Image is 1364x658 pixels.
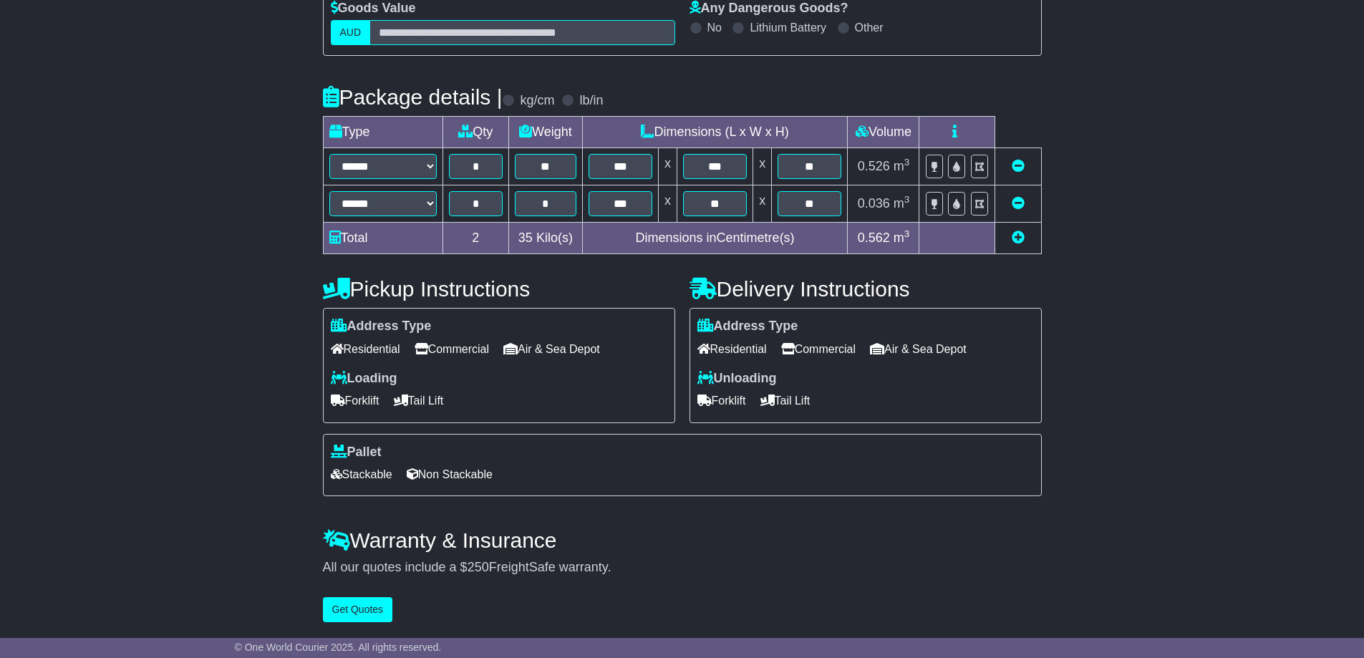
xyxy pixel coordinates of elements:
td: Total [323,223,442,254]
label: Loading [331,371,397,387]
td: Kilo(s) [509,223,583,254]
label: lb/in [579,93,603,109]
span: 250 [468,560,489,574]
h4: Delivery Instructions [690,277,1042,301]
label: Pallet [331,445,382,460]
span: 35 [518,231,533,245]
a: Remove this item [1012,196,1025,211]
label: Unloading [697,371,777,387]
button: Get Quotes [323,597,393,622]
span: Residential [697,338,767,360]
td: x [753,185,772,223]
a: Remove this item [1012,159,1025,173]
h4: Pickup Instructions [323,277,675,301]
sup: 3 [904,228,910,239]
td: 2 [442,223,509,254]
span: Residential [331,338,400,360]
span: Commercial [781,338,856,360]
h4: Warranty & Insurance [323,528,1042,552]
sup: 3 [904,157,910,168]
td: Dimensions (L x W x H) [582,117,848,148]
span: © One World Courier 2025. All rights reserved. [235,642,442,653]
td: x [658,185,677,223]
span: m [894,231,910,245]
span: Tail Lift [760,390,811,412]
span: Air & Sea Depot [870,338,967,360]
span: m [894,159,910,173]
div: All our quotes include a $ FreightSafe warranty. [323,560,1042,576]
span: Forklift [697,390,746,412]
span: 0.526 [858,159,890,173]
td: Qty [442,117,509,148]
h4: Package details | [323,85,503,109]
span: Forklift [331,390,379,412]
label: Any Dangerous Goods? [690,1,848,16]
span: 0.036 [858,196,890,211]
span: 0.562 [858,231,890,245]
td: Weight [509,117,583,148]
span: Commercial [415,338,489,360]
span: Stackable [331,463,392,485]
label: No [707,21,722,34]
span: Tail Lift [394,390,444,412]
td: x [753,148,772,185]
label: kg/cm [520,93,554,109]
label: Address Type [697,319,798,334]
span: Air & Sea Depot [503,338,600,360]
td: Type [323,117,442,148]
span: Non Stackable [407,463,493,485]
label: AUD [331,20,371,45]
td: Volume [848,117,919,148]
td: Dimensions in Centimetre(s) [582,223,848,254]
label: Goods Value [331,1,416,16]
label: Address Type [331,319,432,334]
label: Lithium Battery [750,21,826,34]
td: x [658,148,677,185]
sup: 3 [904,194,910,205]
span: m [894,196,910,211]
label: Other [855,21,884,34]
a: Add new item [1012,231,1025,245]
